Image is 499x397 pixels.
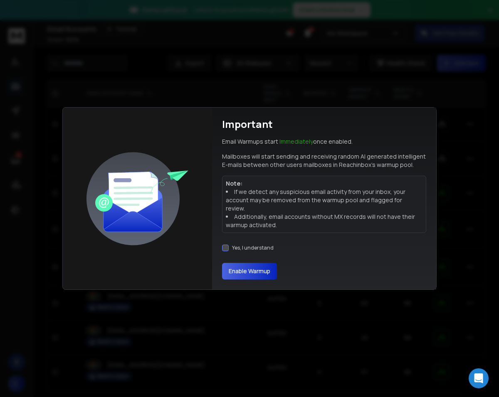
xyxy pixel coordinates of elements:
label: Yes, I understand [232,245,274,251]
p: Email Warmups start once enabled. [222,137,353,146]
div: Open Intercom Messenger [469,368,489,388]
button: Enable Warmup [222,263,277,279]
span: Immediately [279,137,313,145]
p: Note: [226,179,422,188]
li: If we detect any suspicious email activity from your inbox, your account may be removed from the ... [226,188,422,213]
p: Mailboxes will start sending and receiving random AI generated intelligent E-mails between other ... [222,152,426,169]
h1: Important [222,118,273,131]
li: Additionally, email accounts without MX records will not have their warmup activated. [226,213,422,229]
